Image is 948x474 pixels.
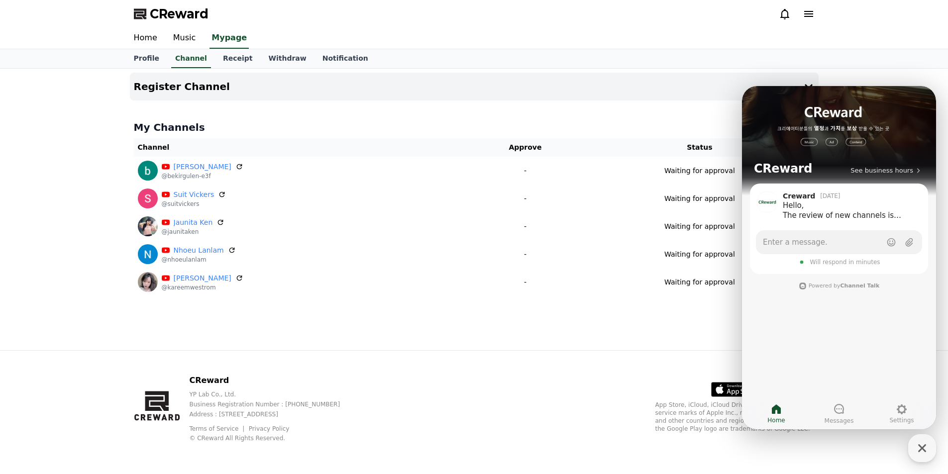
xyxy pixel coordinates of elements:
[138,272,158,292] img: Kareem Westrom
[466,138,585,157] th: Approve
[189,390,356,398] p: YP Lab Co., Ltd.
[162,284,243,291] p: @kareemwestrom
[130,73,819,100] button: Register Channel
[470,221,581,232] p: -
[174,245,224,256] a: Nhoeu Lanlam
[664,221,735,232] p: Waiting for approval
[134,6,209,22] a: CReward
[162,228,225,236] p: @jaunitaken
[189,425,246,432] a: Terms of Service
[470,249,581,260] p: -
[664,166,735,176] p: Waiting for approval
[134,120,815,134] h4: My Channels
[134,138,466,157] th: Channel
[585,138,814,157] th: Status
[189,375,356,386] p: CReward
[150,6,209,22] span: CReward
[210,28,249,49] a: Mypage
[138,189,158,208] img: Suit Vickers
[171,49,211,68] a: Channel
[215,49,261,68] a: Receipt
[162,256,236,264] p: @nhoeulanlam
[126,49,167,68] a: Profile
[664,193,735,204] p: Waiting for approval
[189,434,356,442] p: © CReward All Rights Reserved.
[470,277,581,287] p: -
[315,49,376,68] a: Notification
[174,217,213,228] a: Jaunita Ken
[126,28,165,49] a: Home
[162,200,226,208] p: @suitvickers
[260,49,314,68] a: Withdraw
[138,216,158,236] img: Jaunita Ken
[162,172,243,180] p: @bekirgulen-e3f
[138,244,158,264] img: Nhoeu Lanlam
[165,28,204,49] a: Music
[470,166,581,176] p: -
[138,161,158,181] img: bekir gülen
[470,193,581,204] p: -
[664,277,735,287] p: Waiting for approval
[655,401,815,433] p: App Store, iCloud, iCloud Drive, and iTunes Store are service marks of Apple Inc., registered in ...
[174,162,231,172] a: [PERSON_NAME]
[134,81,230,92] h4: Register Channel
[174,190,214,200] a: Suit Vickers
[249,425,290,432] a: Privacy Policy
[742,86,936,429] iframe: Channel chat
[174,273,231,284] a: [PERSON_NAME]
[664,249,735,260] p: Waiting for approval
[189,400,356,408] p: Business Registration Number : [PHONE_NUMBER]
[189,410,356,418] p: Address : [STREET_ADDRESS]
